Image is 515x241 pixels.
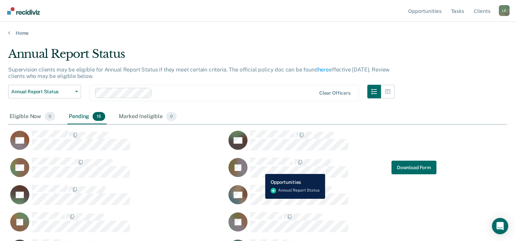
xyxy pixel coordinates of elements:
[8,85,81,98] button: Annual Report Status
[7,7,40,15] img: Recidiviz
[11,89,73,95] span: Annual Report Status
[45,112,55,121] span: 0
[226,157,445,184] div: CaseloadOpportunityCell-01865610
[499,5,510,16] div: L E
[8,66,389,79] p: Supervision clients may be eligible for Annual Report Status if they meet certain criteria. The o...
[8,184,226,212] div: CaseloadOpportunityCell-01840316
[226,212,445,239] div: CaseloadOpportunityCell-06954037
[8,130,226,157] div: CaseloadOpportunityCell-03695382
[492,218,508,234] div: Open Intercom Messenger
[8,47,395,66] div: Annual Report Status
[93,112,105,121] span: 15
[67,109,107,124] div: Pending15
[117,109,178,124] div: Marked Ineligible0
[8,30,507,36] a: Home
[8,212,226,239] div: CaseloadOpportunityCell-01488320
[391,161,436,174] button: Download Form
[8,157,226,184] div: CaseloadOpportunityCell-01634795
[226,184,445,212] div: CaseloadOpportunityCell-03951475
[8,109,57,124] div: Eligible Now0
[319,90,351,96] div: Clear officers
[166,112,177,121] span: 0
[318,66,329,73] a: here
[391,161,436,174] a: Navigate to form link
[499,5,510,16] button: Profile dropdown button
[226,130,445,157] div: CaseloadOpportunityCell-03303234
